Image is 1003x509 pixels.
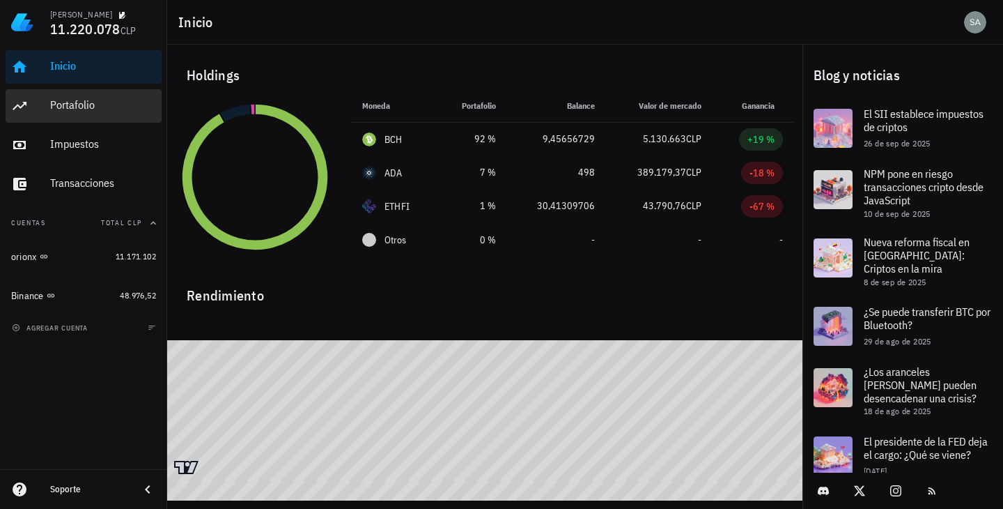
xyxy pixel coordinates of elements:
[864,235,970,275] span: Nueva reforma fiscal en [GEOGRAPHIC_DATA]: Criptos en la mira
[6,89,162,123] a: Portafolio
[116,251,156,261] span: 11.171.102
[6,128,162,162] a: Impuestos
[518,132,595,146] div: 9,45656729
[362,199,376,213] div: ETHFI-icon
[518,165,595,180] div: 498
[964,11,986,33] div: avatar
[802,53,1003,98] div: Blog y noticias
[11,251,37,263] div: orionx
[384,132,403,146] div: BCH
[686,199,701,212] span: CLP
[384,199,410,213] div: ETHFI
[6,206,162,240] button: CuentasTotal CLP
[747,132,775,146] div: +19 %
[50,98,156,112] div: Portafolio
[50,59,156,73] div: Inicio
[864,434,988,462] span: El presidente de la FED deja el cargo: ¿Qué se viene?
[15,324,88,333] span: agregar cuenta
[749,199,775,213] div: -67 %
[864,138,931,149] span: 26 de sep de 2025
[864,336,931,347] span: 29 de ago de 2025
[802,159,1003,227] a: NPM pone en riesgo transacciones cripto desde JavaScript 10 de sep de 2025
[449,233,496,248] div: 0 %
[749,166,775,180] div: -18 %
[864,167,983,207] span: NPM pone en riesgo transacciones cripto desde JavaScript
[864,107,983,134] span: El SII establece impuestos de criptos
[6,240,162,273] a: orionx 11.171.102
[449,199,496,213] div: 1 %
[698,234,701,246] span: -
[643,199,686,212] span: 43.790,76
[120,24,137,37] span: CLP
[802,227,1003,296] a: Nueva reforma fiscal en [GEOGRAPHIC_DATA]: Criptos en la mira 8 de sep de 2025
[507,89,606,123] th: Balance
[864,208,931,219] span: 10 de sep de 2025
[362,166,376,180] div: ADA-icon
[449,132,496,146] div: 92 %
[802,425,1003,487] a: El presidente de la FED deja el cargo: ¿Qué se viene? [DATE]
[176,53,794,98] div: Holdings
[120,290,156,301] span: 48.976,52
[6,50,162,84] a: Inicio
[362,132,376,146] div: BCH-icon
[449,165,496,180] div: 7 %
[50,137,156,151] div: Impuestos
[11,11,33,33] img: LedgiFi
[518,199,595,213] div: 30,41309706
[591,234,595,246] span: -
[437,89,507,123] th: Portafolio
[686,166,701,178] span: CLP
[864,406,931,416] span: 18 de ago de 2025
[606,89,713,123] th: Valor de mercado
[50,484,128,495] div: Soporte
[50,20,120,38] span: 11.220.078
[6,167,162,201] a: Transacciones
[50,176,156,190] div: Transacciones
[351,89,437,123] th: Moneda
[643,132,686,145] span: 5.130.663
[8,321,94,335] button: agregar cuenta
[384,166,403,180] div: ADA
[176,273,794,307] div: Rendimiento
[11,290,44,302] div: Binance
[802,357,1003,425] a: ¿Los aranceles [PERSON_NAME] pueden desencadenar una crisis? 18 de ago de 2025
[384,233,406,248] span: Otros
[174,461,199,474] a: Charting by TradingView
[50,9,112,20] div: [PERSON_NAME]
[637,166,686,178] span: 389.179,37
[802,296,1003,357] a: ¿Se puede transferir BTC por Bluetooth? 29 de ago de 2025
[802,98,1003,159] a: El SII establece impuestos de criptos 26 de sep de 2025
[864,277,926,287] span: 8 de sep de 2025
[742,100,783,111] span: Ganancia
[864,466,887,476] span: [DATE]
[686,132,701,145] span: CLP
[178,11,219,33] h1: Inicio
[864,365,977,405] span: ¿Los aranceles [PERSON_NAME] pueden desencadenar una crisis?
[779,234,783,246] span: -
[101,218,142,227] span: Total CLP
[6,279,162,312] a: Binance 48.976,52
[864,305,990,332] span: ¿Se puede transferir BTC por Bluetooth?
